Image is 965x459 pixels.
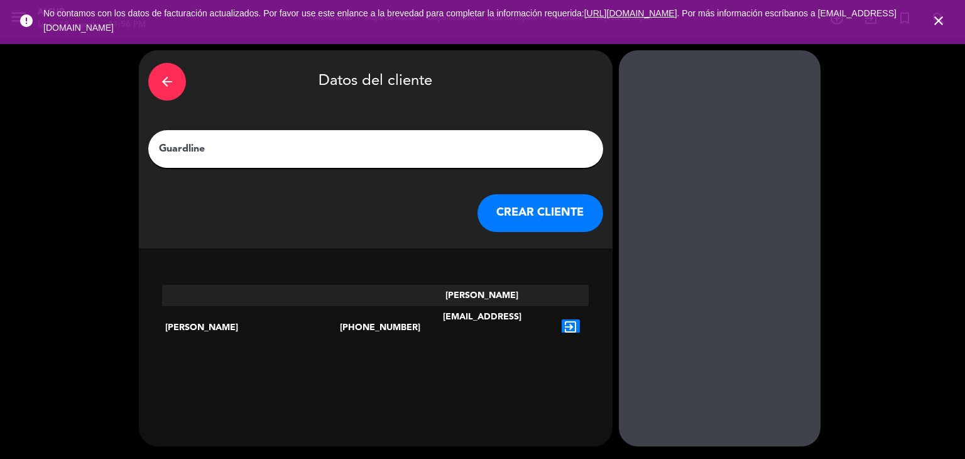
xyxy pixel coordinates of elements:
[931,13,946,28] i: close
[340,285,411,370] div: [PHONE_NUMBER]
[160,74,175,89] i: arrow_back
[584,8,677,18] a: [URL][DOMAIN_NAME]
[43,8,897,33] a: . Por más información escríbanos a [EMAIL_ADDRESS][DOMAIN_NAME]
[562,319,580,336] i: exit_to_app
[411,285,553,370] div: [PERSON_NAME][EMAIL_ADDRESS][PERSON_NAME][DOMAIN_NAME]
[477,194,603,232] button: CREAR CLIENTE
[148,60,603,104] div: Datos del cliente
[43,8,897,33] span: No contamos con los datos de facturación actualizados. Por favor use este enlance a la brevedad p...
[19,13,34,28] i: error
[158,140,594,158] input: Escriba nombre, correo electrónico o número de teléfono...
[162,285,340,370] div: [PERSON_NAME]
